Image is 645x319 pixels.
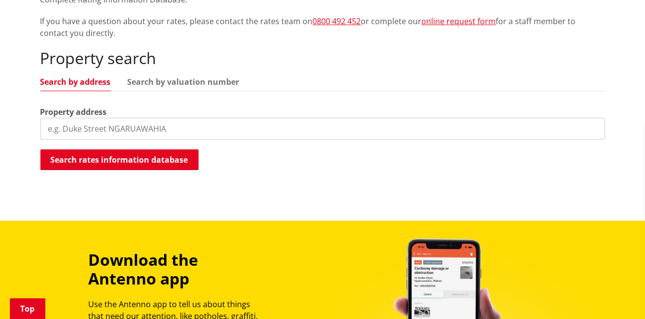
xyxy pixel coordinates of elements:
p: If you have a question about your rates, please contact the rates team on or complete our for a s... [40,15,605,39]
a: Search by address [40,78,111,86]
iframe: Messenger Launcher [600,278,635,313]
a: online request form [422,16,496,27]
input: e.g. Duke Street NGARUAWAHIA [40,118,605,140]
a: Top [10,298,45,319]
a: Search by valuation number [128,78,239,86]
h2: Property search [40,49,605,68]
h3: Download the Antenno app [89,250,267,288]
a: 0800 492 452 [313,16,361,27]
label: Property address [40,106,107,118]
button: Search rates information database [40,149,199,170]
